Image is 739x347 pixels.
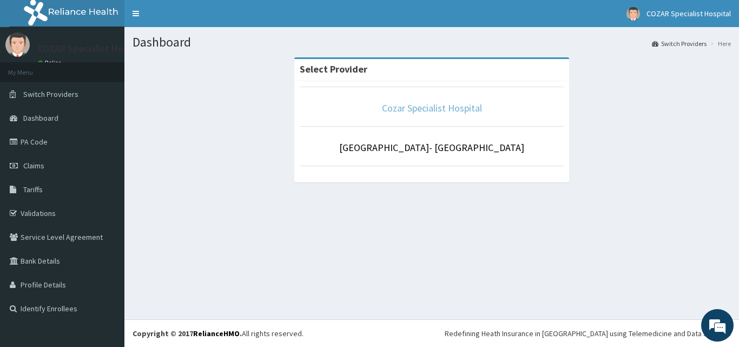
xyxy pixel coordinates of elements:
p: COZAR Specialist Hospital [38,44,147,54]
a: Switch Providers [652,39,707,48]
a: RelianceHMO [193,329,240,338]
li: Here [708,39,731,48]
h1: Dashboard [133,35,731,49]
strong: Copyright © 2017 . [133,329,242,338]
img: User Image [5,32,30,57]
a: [GEOGRAPHIC_DATA]- [GEOGRAPHIC_DATA] [339,141,524,154]
strong: Select Provider [300,63,367,75]
span: COZAR Specialist Hospital [646,9,731,18]
a: Cozar Specialist Hospital [382,102,482,114]
span: Switch Providers [23,89,78,99]
img: User Image [626,7,640,21]
div: Redefining Heath Insurance in [GEOGRAPHIC_DATA] using Telemedicine and Data Science! [445,328,731,339]
footer: All rights reserved. [124,319,739,347]
span: Claims [23,161,44,171]
a: Online [38,59,64,67]
span: Tariffs [23,185,43,194]
span: Dashboard [23,113,58,123]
